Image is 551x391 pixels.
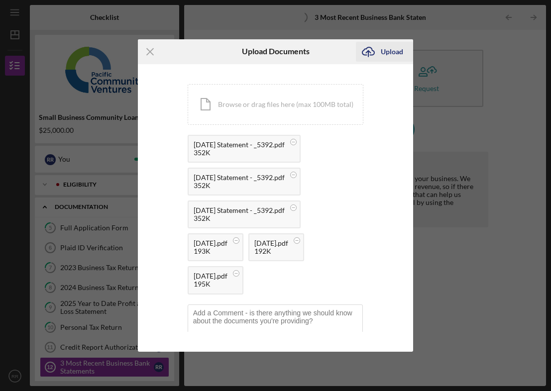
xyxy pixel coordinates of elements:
div: 352K [194,182,285,190]
div: 352K [194,149,285,157]
div: [DATE].pdf [194,272,227,280]
div: [DATE] Statement - _5392.pdf [194,174,285,182]
div: 193K [194,247,227,255]
div: [DATE].pdf [194,239,227,247]
div: Upload [381,42,403,62]
div: [DATE] Statement - _5392.pdf [194,141,285,149]
div: 352K [194,214,285,222]
div: 192K [254,247,288,255]
div: 195K [194,280,227,288]
button: Upload [356,42,413,62]
div: [DATE] Statement - _5392.pdf [194,206,285,214]
h6: Upload Documents [242,47,310,56]
div: [DATE].pdf [254,239,288,247]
